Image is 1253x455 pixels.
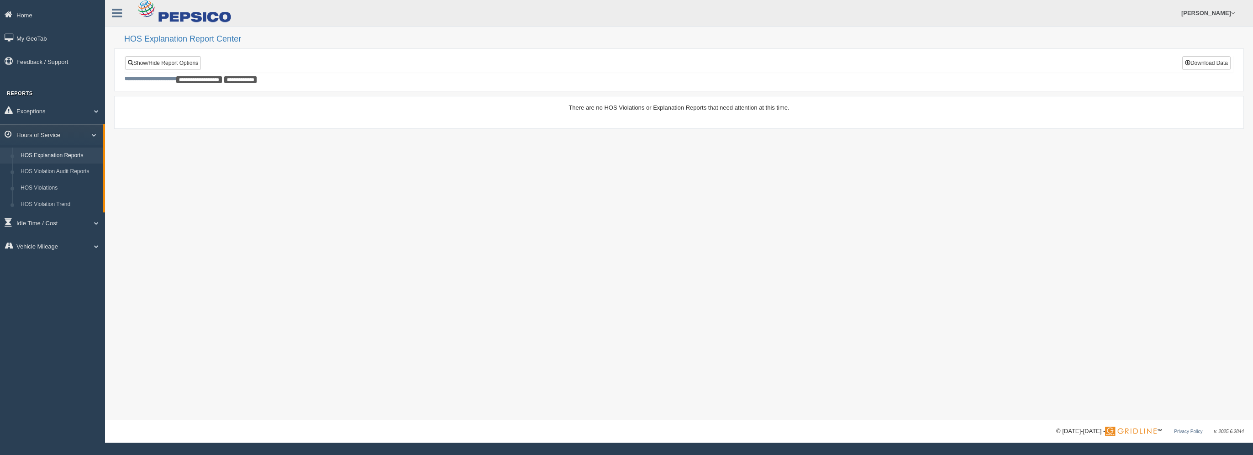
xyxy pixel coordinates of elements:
[16,196,103,213] a: HOS Violation Trend
[16,164,103,180] a: HOS Violation Audit Reports
[1182,56,1231,70] button: Download Data
[124,35,1244,44] h2: HOS Explanation Report Center
[1214,429,1244,434] span: v. 2025.6.2844
[125,56,201,70] a: Show/Hide Report Options
[16,180,103,196] a: HOS Violations
[125,103,1233,112] div: There are no HOS Violations or Explanation Reports that need attention at this time.
[1174,429,1202,434] a: Privacy Policy
[16,148,103,164] a: HOS Explanation Reports
[1105,427,1157,436] img: Gridline
[1056,427,1244,436] div: © [DATE]-[DATE] - ™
